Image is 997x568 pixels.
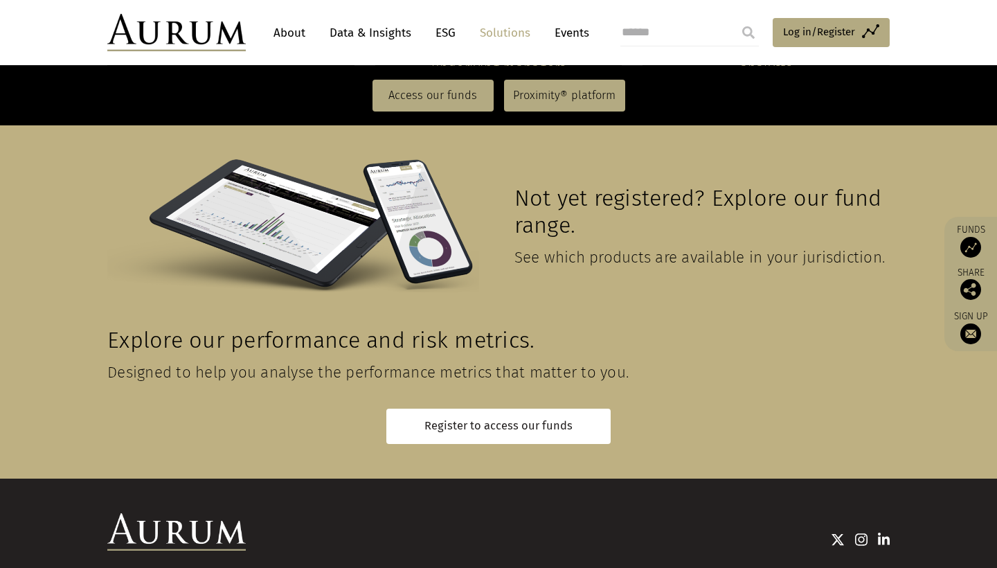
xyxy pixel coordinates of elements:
[473,20,537,46] a: Solutions
[951,268,990,300] div: Share
[107,14,246,51] img: Aurum
[267,20,312,46] a: About
[951,224,990,258] a: Funds
[429,20,462,46] a: ESG
[504,80,625,112] a: Proximity® platform
[855,533,868,547] img: Instagram icon
[735,19,762,46] input: Submit
[878,533,890,547] img: Linkedin icon
[107,513,246,551] img: Aurum Logo
[514,185,882,239] span: Not yet registered? Explore our fund range.
[831,533,845,547] img: Twitter icon
[783,24,855,40] span: Log in/Register
[951,310,990,344] a: Sign up
[960,279,981,300] img: Share this post
[386,409,611,444] a: Register to access our funds
[107,363,629,382] span: Designed to help you analyse the performance metrics that matter to you.
[773,18,890,47] a: Log in/Register
[514,248,886,267] span: See which products are available in your jurisdiction.
[548,20,589,46] a: Events
[323,20,418,46] a: Data & Insights
[107,327,535,354] span: Explore our performance and risk metrics.
[960,323,981,344] img: Sign up to our newsletter
[372,80,494,112] a: Access our funds
[960,237,981,258] img: Access Funds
